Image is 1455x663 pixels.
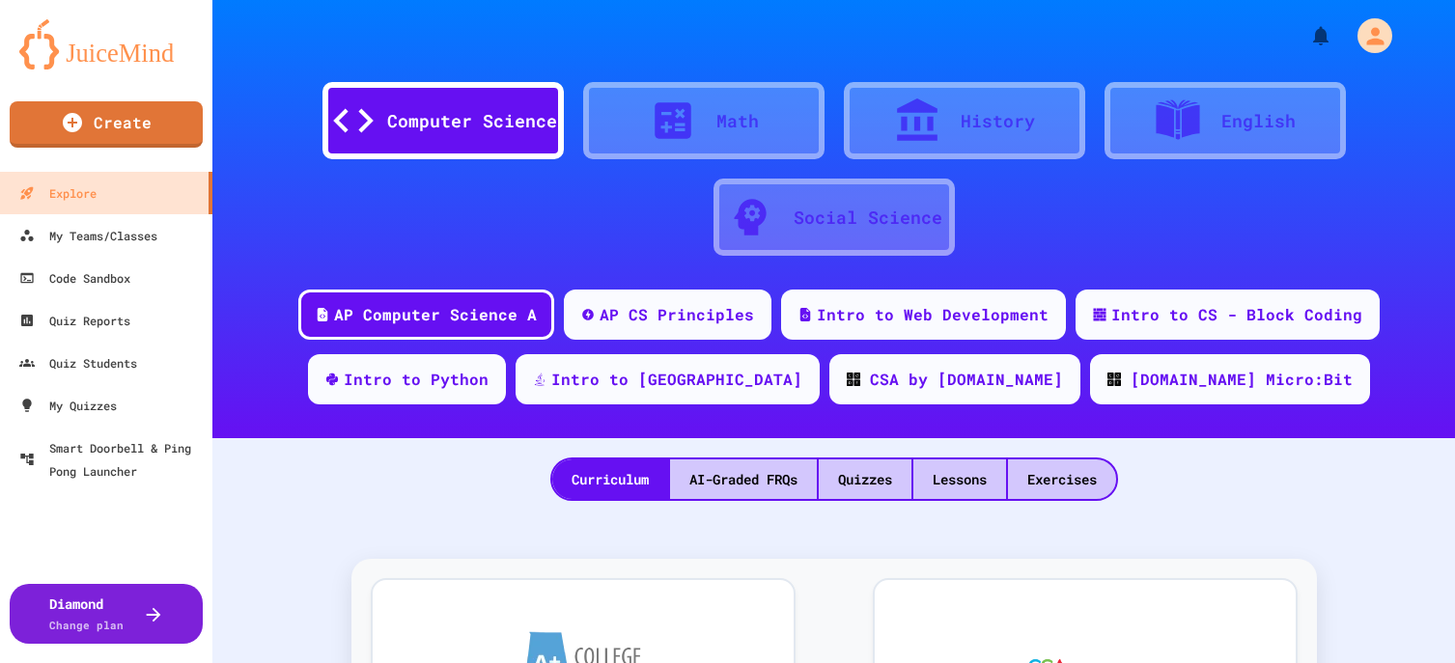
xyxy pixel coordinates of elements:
div: Computer Science [387,108,557,134]
div: English [1221,108,1296,134]
div: AI-Graded FRQs [670,459,817,499]
img: CODE_logo_RGB.png [1107,373,1121,386]
span: Change plan [49,618,124,632]
div: Smart Doorbell & Ping Pong Launcher [19,436,205,483]
div: Explore [19,181,97,205]
button: DiamondChange plan [10,584,203,644]
div: Social Science [794,205,942,231]
iframe: chat widget [1374,586,1436,644]
div: Quiz Reports [19,309,130,332]
div: Quiz Students [19,351,137,374]
div: Lessons [913,459,1006,499]
div: Intro to [GEOGRAPHIC_DATA] [551,368,802,391]
div: Intro to CS - Block Coding [1111,303,1362,326]
div: Intro to Python [344,368,489,391]
div: CSA by [DOMAIN_NAME] [870,368,1063,391]
div: Intro to Web Development [817,303,1049,326]
a: Create [10,101,203,148]
img: logo-orange.svg [19,19,193,69]
div: Math [716,108,759,134]
div: History [961,108,1035,134]
div: Exercises [1008,459,1116,499]
div: Curriculum [552,459,668,499]
iframe: chat widget [1295,502,1436,584]
div: My Teams/Classes [19,224,157,247]
div: Quizzes [819,459,911,499]
div: AP CS Principles [600,303,754,326]
div: [DOMAIN_NAME] Micro:Bit [1131,368,1353,391]
div: My Quizzes [19,394,117,417]
div: Code Sandbox [19,266,130,290]
img: CODE_logo_RGB.png [847,373,860,386]
div: Diamond [49,594,124,634]
div: My Account [1337,14,1397,58]
div: AP Computer Science A [334,303,537,326]
div: My Notifications [1273,19,1337,52]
